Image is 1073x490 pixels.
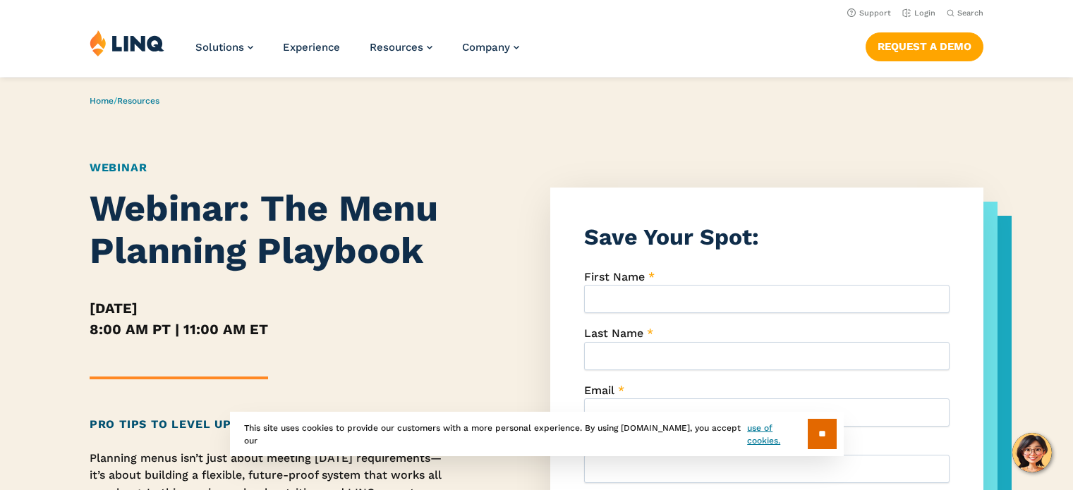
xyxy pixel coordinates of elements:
[370,41,432,54] a: Resources
[90,96,114,106] a: Home
[947,8,983,18] button: Open Search Bar
[90,319,447,340] h5: 8:00 AM PT | 11:00 AM ET
[117,96,159,106] a: Resources
[847,8,891,18] a: Support
[90,161,147,174] a: Webinar
[584,384,614,397] span: Email
[747,422,807,447] a: use of cookies.
[90,416,447,433] h2: Pro Tips to Level Up Your Menus
[90,96,159,106] span: /
[584,270,645,283] span: First Name
[1012,433,1052,472] button: Hello, have a question? Let’s chat.
[902,8,935,18] a: Login
[283,41,340,54] a: Experience
[957,8,983,18] span: Search
[462,41,519,54] a: Company
[195,41,253,54] a: Solutions
[462,41,510,54] span: Company
[90,30,164,56] img: LINQ | K‑12 Software
[584,326,643,340] span: Last Name
[230,412,844,456] div: This site uses cookies to provide our customers with a more personal experience. By using [DOMAIN...
[370,41,423,54] span: Resources
[90,298,447,319] h5: [DATE]
[866,30,983,61] nav: Button Navigation
[195,41,244,54] span: Solutions
[90,188,447,272] h1: Webinar: The Menu Planning Playbook
[584,223,759,250] strong: Save Your Spot:
[866,32,983,61] a: Request a Demo
[195,30,519,76] nav: Primary Navigation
